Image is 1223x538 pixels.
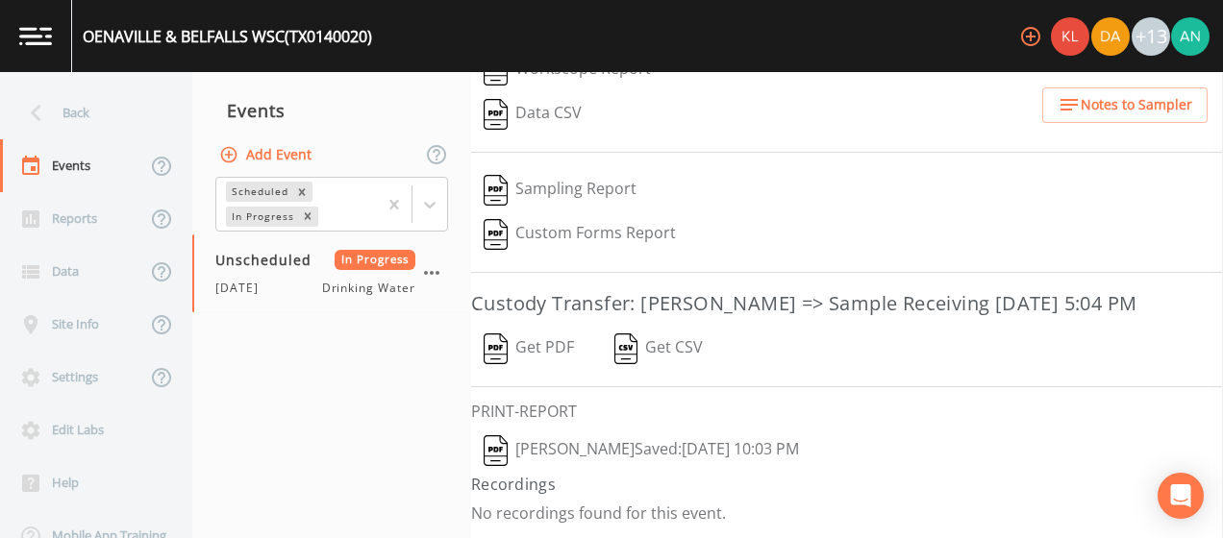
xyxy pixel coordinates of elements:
button: Notes to Sampler [1042,87,1208,123]
button: [PERSON_NAME]Saved:[DATE] 10:03 PM [471,428,811,473]
button: Add Event [215,137,319,173]
img: svg%3e [484,175,508,206]
div: Kler Teran [1050,17,1090,56]
span: Unscheduled [215,250,325,270]
button: Custom Forms Report [471,212,688,257]
span: In Progress [335,250,416,270]
button: Get PDF [471,327,587,371]
div: David Weber [1090,17,1131,56]
img: svg%3e [484,219,508,250]
button: Data CSV [471,92,594,136]
img: svg%3e [484,99,508,130]
div: Events [192,86,471,134]
h4: Recordings [471,473,1223,496]
img: 51c7c3e02574da21b92f622ac0f1a754 [1171,17,1210,56]
a: UnscheduledIn Progress[DATE]Drinking Water [192,234,471,313]
img: svg%3e [484,333,508,364]
div: Remove In Progress [297,207,318,227]
img: logo [19,27,52,45]
div: +13 [1132,17,1170,56]
h6: PRINT-REPORT [471,403,1223,421]
img: svg%3e [484,435,508,466]
div: Scheduled [226,182,291,202]
div: Remove Scheduled [291,182,312,202]
span: [DATE] [215,280,270,297]
img: a84961a0472e9debc750dd08a004988d [1091,17,1130,56]
button: Sampling Report [471,168,649,212]
span: Drinking Water [322,280,415,297]
div: OENAVILLE & BELFALLS WSC (TX0140020) [83,25,372,48]
div: In Progress [226,207,297,227]
p: No recordings found for this event. [471,503,1223,523]
div: Open Intercom Messenger [1158,473,1204,519]
img: 9c4450d90d3b8045b2e5fa62e4f92659 [1051,17,1089,56]
button: Get CSV [601,327,716,371]
h3: Custody Transfer: [PERSON_NAME] => Sample Receiving [DATE] 5:04 PM [471,288,1223,319]
img: svg%3e [614,333,638,364]
span: Notes to Sampler [1081,93,1192,117]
